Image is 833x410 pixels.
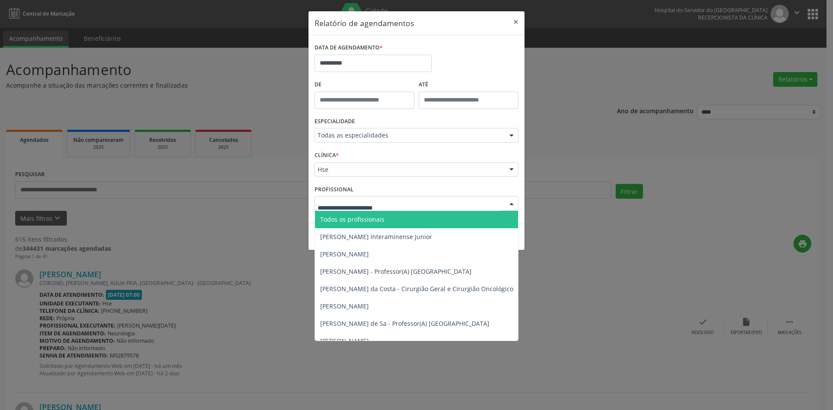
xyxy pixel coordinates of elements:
span: [PERSON_NAME] [320,250,369,258]
label: PROFISSIONAL [315,183,354,196]
span: [PERSON_NAME] Interaminense Junior [320,233,432,241]
span: [PERSON_NAME] de Sa - Professor(A) [GEOGRAPHIC_DATA] [320,319,489,328]
span: Todos os profissionais [320,215,384,223]
label: ESPECIALIDADE [315,115,355,128]
span: [PERSON_NAME] [320,337,369,345]
button: Close [507,11,525,33]
span: Hse [318,165,501,174]
h5: Relatório de agendamentos [315,17,414,29]
label: ATÉ [419,78,518,92]
label: De [315,78,414,92]
span: Todas as especialidades [318,131,501,140]
span: [PERSON_NAME] da Costa - Cirurgião Geral e Cirurgião Oncológico [320,285,513,293]
span: [PERSON_NAME] [320,302,369,310]
label: DATA DE AGENDAMENTO [315,41,383,55]
label: CLÍNICA [315,149,339,162]
span: [PERSON_NAME] - Professor(A) [GEOGRAPHIC_DATA] [320,267,472,276]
